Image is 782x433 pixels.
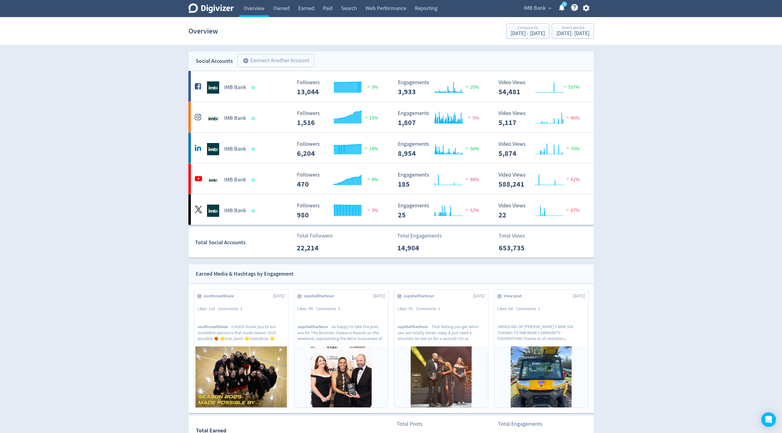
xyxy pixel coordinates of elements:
[224,115,246,122] h5: IMB Bank
[495,110,587,127] svg: Video Views 5,117
[761,412,776,427] div: Open Intercom Messenger
[464,146,470,150] img: positive-performance.svg
[404,293,437,299] span: supshellharbour
[498,420,543,428] p: Total Engagements
[473,293,485,299] span: [DATE]
[366,84,378,90] span: 3%
[298,324,331,330] span: supshellharbour
[397,420,432,428] p: Total Posts
[395,80,486,96] svg: Engagements 3,933
[297,232,333,240] p: Total Followers
[373,293,385,299] span: [DATE]
[207,174,219,186] img: IMB Bank undefined
[294,141,385,157] svg: Followers 6,204
[464,84,479,90] span: 20%
[309,306,313,311] span: 99
[499,242,534,253] p: 653,735
[209,306,215,311] span: 114
[494,290,588,407] a: View post[DATE]Likes64Comments1UNVEILING OF [PERSON_NAME]’S NEW SSV THANKS TO IMB BANK COMMUNITY ...
[395,172,486,188] svg: Engagements 185
[511,31,545,36] div: [DATE] - [DATE]
[466,115,473,120] img: negative-performance.svg
[509,306,513,311] span: 64
[363,115,378,121] span: 15%
[464,207,479,213] span: 52%
[363,115,369,120] img: positive-performance.svg
[562,84,568,89] img: positive-performance.svg
[394,290,488,407] a: supshellharbour[DATE]Likes91Comments1supshellharbourThat feeling you get when you are totally blo...
[565,146,580,152] span: 70%
[294,290,388,407] a: supshellharbour[DATE]Likes99Comments5supshellharbourSo happy to take the joint win for The Busine...
[506,23,549,39] button: Compare to[DATE] - [DATE]
[218,306,246,312] div: Comments
[495,172,587,188] svg: Video Views 588,241
[504,293,525,299] span: View post
[195,238,292,247] div: Total Social Accounts
[366,207,372,212] img: negative-performance.svg
[204,293,237,299] span: southcoastblaze
[233,55,314,67] a: Connect Another Account
[237,54,314,67] button: Connect Another Account
[516,306,544,312] div: Comments
[398,324,431,330] span: supshellharbour
[495,141,587,157] svg: Video Views 5,874
[416,306,444,312] div: Comments
[495,203,587,219] svg: Video Views 22
[207,81,219,94] img: IMB Bank undefined
[524,3,546,13] span: IMB Bank
[565,115,580,121] span: 46%
[252,86,257,89] span: Data last synced: 16 Sep 2025, 11:02pm (AEST)
[366,177,372,181] img: positive-performance.svg
[565,115,571,120] img: negative-performance.svg
[498,306,516,312] div: Likes
[294,203,385,219] svg: Followers 980
[338,306,340,311] span: 5
[188,133,594,163] a: IMB Bank undefinedIMB Bank Followers 6,204 Followers 6,204 14% Engagements 8,954 Engagements 8,95...
[495,80,587,96] svg: Video Views 54,481
[395,203,486,219] svg: Engagements 25
[573,293,585,299] span: [DATE]
[395,141,486,157] svg: Engagements 8,954
[294,80,385,96] svg: Followers 13,044
[499,232,534,240] p: Total Views
[207,143,219,155] img: IMB Bank undefined
[565,146,571,150] img: positive-performance.svg
[240,306,242,311] span: 3
[409,306,413,311] span: 91
[511,26,545,31] div: Compare to
[466,115,479,121] span: 5%
[547,5,553,11] span: expand_more
[196,57,233,66] div: Social Accounts
[563,2,565,6] text: 5
[224,145,246,153] h5: IMB Bank
[188,71,594,102] a: IMB Bank undefinedIMB Bank Followers 13,044 Followers 13,044 3% Engagements 3,933 Engagements 3,9...
[565,177,571,181] img: negative-performance.svg
[198,306,218,312] div: Likes
[363,146,378,152] span: 14%
[438,306,440,311] span: 1
[464,84,470,89] img: positive-performance.svg
[562,84,580,90] span: 537%
[366,207,378,213] span: 3%
[194,290,288,407] a: southcoastblaze[DATE]Likes114Comments3southcoastblazea HUGE thank you to our incredible sponsors ...
[522,3,553,13] button: IMB Bank
[552,23,594,39] button: Select period[DATE]- [DATE]
[398,324,485,341] p: That feeling you get when you are totally blown away & just need a shoulder to rest on for a seco...
[304,293,337,299] span: supshellharbour
[298,324,385,341] p: So happy to take the joint win for The Business Illawarra Awards on the weekend, representing the...
[397,232,442,240] p: Total Engagements
[188,163,594,194] a: IMB Bank undefinedIMB Bank Followers 470 Followers 470 8% Engagements 185 Engagements 185 88% Vid...
[363,146,369,150] img: positive-performance.svg
[562,2,567,7] a: 5
[395,110,486,127] svg: Engagements 1,807
[565,207,580,213] span: 87%
[464,146,479,152] span: 56%
[298,306,316,312] div: Likes
[294,110,385,127] svg: Followers 1,516
[556,26,589,31] div: Select period
[198,324,231,330] span: southcoastblaze
[252,178,257,182] span: Data last synced: 16 Sep 2025, 5:02pm (AEST)
[565,207,571,212] img: negative-performance.svg
[252,148,257,151] span: Data last synced: 16 Sep 2025, 8:02pm (AEST)
[188,102,594,132] a: IMB Bank undefinedIMB Bank Followers 1,516 Followers 1,516 15% Engagements 1,807 Engagements 1,80...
